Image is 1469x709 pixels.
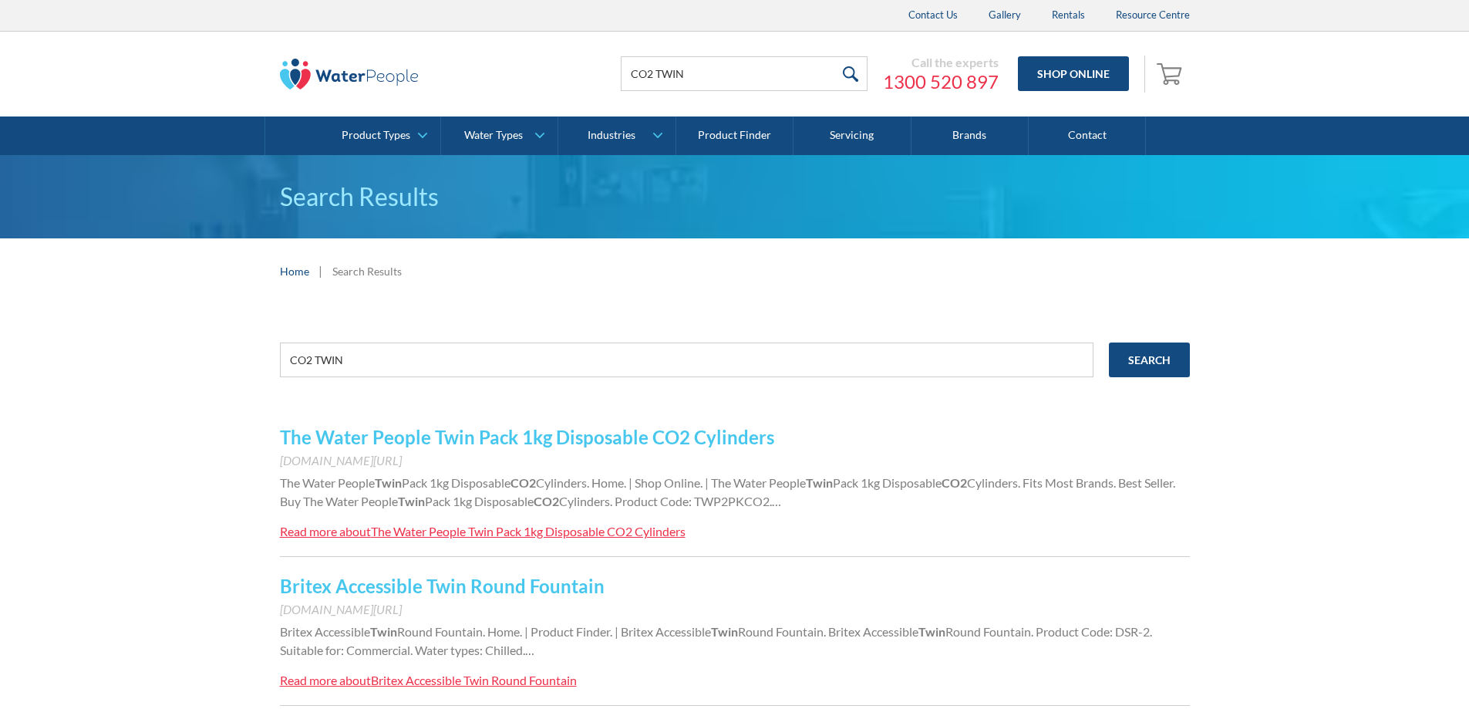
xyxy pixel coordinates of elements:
a: Open cart [1153,56,1190,93]
strong: Twin [918,624,945,639]
span: Pack 1kg Disposable [833,475,942,490]
span: Round Fountain. Product Code: DSR-2. Suitable for: Commercial. Water types: Chilled. [280,624,1152,657]
a: Contact [1029,116,1146,155]
a: Brands [911,116,1029,155]
span: … [772,494,781,508]
a: Industries [558,116,675,155]
a: The Water People Twin Pack 1kg Disposable CO2 Cylinders [280,426,774,448]
strong: CO2 [510,475,536,490]
div: Water Types [464,129,523,142]
span: … [525,643,534,657]
img: shopping cart [1157,61,1186,86]
div: Call the experts [883,55,999,70]
a: Shop Online [1018,56,1129,91]
div: [DOMAIN_NAME][URL] [280,600,1190,619]
div: | [317,262,325,280]
a: Home [280,263,309,279]
strong: Twin [398,494,425,508]
span: Cylinders. Product Code: TWP2PKCO2. [559,494,772,508]
span: Round Fountain. Home. | Product Finder. | Britex Accessible [397,624,711,639]
strong: CO2 [942,475,967,490]
input: e.g. chilled water cooler [280,343,1093,377]
span: Round Fountain. Britex Accessible [738,624,918,639]
span: The Water People [280,475,375,490]
div: [DOMAIN_NAME][URL] [280,451,1190,470]
input: Search [1109,343,1190,377]
strong: Twin [806,475,833,490]
strong: Twin [370,624,397,639]
a: Read more aboutThe Water People Twin Pack 1kg Disposable CO2 Cylinders [280,522,686,541]
div: Read more about [280,673,371,687]
span: Cylinders. Fits Most Brands. Best Seller. Buy The Water People [280,475,1175,508]
div: Search Results [332,263,402,279]
img: The Water People [280,59,419,89]
a: 1300 520 897 [883,70,999,93]
a: Read more aboutBritex Accessible Twin Round Fountain [280,671,577,690]
span: Britex Accessible [280,624,370,639]
strong: Twin [711,624,738,639]
span: Pack 1kg Disposable [425,494,534,508]
div: Read more about [280,524,371,539]
input: Search products [621,56,868,91]
div: Industries [588,129,635,142]
div: The Water People Twin Pack 1kg Disposable CO2 Cylinders [371,524,686,539]
div: Britex Accessible Twin Round Fountain [371,673,577,687]
a: Water Types [441,116,558,155]
strong: CO2 [534,494,559,508]
a: Servicing [793,116,911,155]
a: Product Types [324,116,440,155]
a: Product Finder [676,116,793,155]
a: Britex Accessible Twin Round Fountain [280,575,605,597]
div: Product Types [342,129,410,142]
strong: Twin [375,475,402,490]
span: Cylinders. Home. | Shop Online. | The Water People [536,475,806,490]
h1: Search Results [280,178,1190,215]
span: Pack 1kg Disposable [402,475,510,490]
